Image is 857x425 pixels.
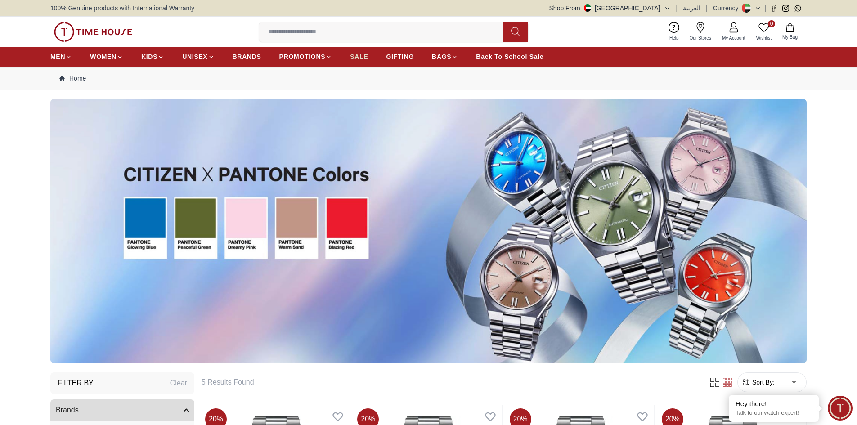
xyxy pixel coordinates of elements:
[779,34,801,40] span: My Bag
[50,4,194,13] span: 100% Genuine products with International Warranty
[768,20,775,27] span: 0
[59,74,86,83] a: Home
[350,52,368,61] span: SALE
[741,378,775,387] button: Sort By:
[676,4,678,13] span: |
[50,49,72,65] a: MEN
[386,52,414,61] span: GIFTING
[56,405,79,416] span: Brands
[794,5,801,12] a: Whatsapp
[584,4,591,12] img: United Arab Emirates
[686,35,715,41] span: Our Stores
[683,4,700,13] button: العربية
[753,35,775,41] span: Wishlist
[706,4,708,13] span: |
[233,49,261,65] a: BRANDS
[718,35,749,41] span: My Account
[476,52,543,61] span: Back To School Sale
[765,4,767,13] span: |
[202,377,698,388] h6: 5 Results Found
[182,52,207,61] span: UNISEX
[141,52,157,61] span: KIDS
[713,4,742,13] div: Currency
[750,378,775,387] span: Sort By:
[182,49,214,65] a: UNISEX
[233,52,261,61] span: BRANDS
[736,399,812,408] div: Hey there!
[90,49,123,65] a: WOMEN
[141,49,164,65] a: KIDS
[476,49,543,65] a: Back To School Sale
[279,52,326,61] span: PROMOTIONS
[751,20,777,43] a: 0Wishlist
[350,49,368,65] a: SALE
[549,4,671,13] button: Shop From[GEOGRAPHIC_DATA]
[50,52,65,61] span: MEN
[50,99,807,363] img: ...
[279,49,332,65] a: PROMOTIONS
[777,21,803,42] button: My Bag
[432,49,458,65] a: BAGS
[736,409,812,417] p: Talk to our watch expert!
[54,22,132,42] img: ...
[782,5,789,12] a: Instagram
[58,378,94,389] h3: Filter By
[90,52,117,61] span: WOMEN
[50,399,194,421] button: Brands
[684,20,717,43] a: Our Stores
[170,378,187,389] div: Clear
[664,20,684,43] a: Help
[666,35,682,41] span: Help
[386,49,414,65] a: GIFTING
[828,396,853,421] div: Chat Widget
[50,67,807,90] nav: Breadcrumb
[432,52,451,61] span: BAGS
[770,5,777,12] a: Facebook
